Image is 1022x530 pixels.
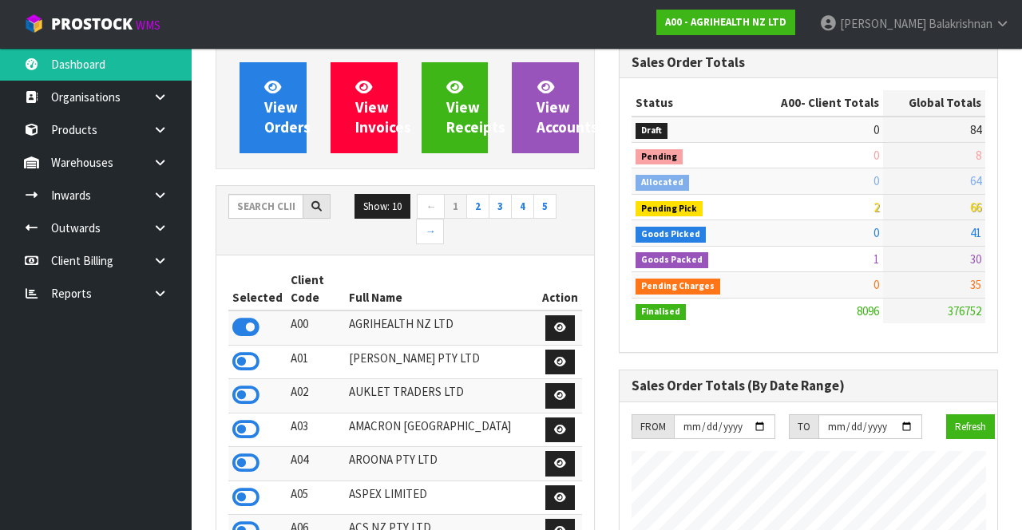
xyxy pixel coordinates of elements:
span: 2 [873,200,879,215]
td: A02 [287,379,345,413]
span: Allocated [636,175,689,191]
h3: Sales Order Totals (By Date Range) [632,378,985,394]
a: ViewReceipts [422,62,489,153]
span: 64 [970,173,981,188]
span: 35 [970,277,981,292]
span: 8096 [857,303,879,318]
td: A01 [287,345,345,379]
span: Goods Picked [636,227,706,243]
a: 5 [533,194,557,220]
td: A00 [287,310,345,345]
nav: Page navigation [417,194,582,247]
a: 4 [511,194,534,220]
span: Pending [636,149,683,165]
span: A00 [781,95,801,110]
span: Finalised [636,304,686,320]
img: cube-alt.png [24,14,44,34]
span: Balakrishnan [929,16,992,31]
span: 84 [970,122,981,137]
span: 376752 [948,303,981,318]
span: Pending Pick [636,201,703,217]
a: ViewAccounts [512,62,579,153]
td: A04 [287,447,345,481]
span: Draft [636,123,667,139]
strong: A00 - AGRIHEALTH NZ LTD [665,15,786,29]
a: ViewInvoices [331,62,398,153]
span: ProStock [51,14,133,34]
div: FROM [632,414,674,440]
td: A03 [287,413,345,447]
th: Client Code [287,267,345,310]
td: ASPEX LIMITED [345,481,538,515]
td: AMACRON [GEOGRAPHIC_DATA] [345,413,538,447]
a: ViewOrders [240,62,307,153]
span: Goods Packed [636,252,708,268]
small: WMS [136,18,160,33]
a: A00 - AGRIHEALTH NZ LTD [656,10,795,35]
td: AUKLET TRADERS LTD [345,379,538,413]
th: Status [632,90,748,116]
span: 30 [970,251,981,267]
input: Search clients [228,194,303,219]
span: 1 [873,251,879,267]
td: AGRIHEALTH NZ LTD [345,310,538,345]
span: [PERSON_NAME] [840,16,926,31]
span: 66 [970,200,981,215]
th: - Client Totals [748,90,883,116]
span: 0 [873,225,879,240]
th: Action [538,267,582,310]
td: AROONA PTY LTD [345,447,538,481]
a: → [416,219,444,244]
button: Show: 10 [355,194,410,220]
span: 0 [873,173,879,188]
span: 0 [873,148,879,163]
a: 1 [444,194,467,220]
span: 0 [873,122,879,137]
td: [PERSON_NAME] PTY LTD [345,345,538,379]
span: 8 [976,148,981,163]
th: Selected [228,267,287,310]
span: Pending Charges [636,279,720,295]
a: 3 [489,194,512,220]
span: View Accounts [537,77,598,137]
th: Full Name [345,267,538,310]
td: A05 [287,481,345,515]
h3: Sales Order Totals [632,55,985,70]
span: View Orders [264,77,311,137]
button: Refresh [946,414,995,440]
th: Global Totals [883,90,985,116]
span: 41 [970,225,981,240]
span: View Invoices [355,77,411,137]
a: ← [417,194,445,220]
div: TO [789,414,818,440]
span: 0 [873,277,879,292]
span: View Receipts [446,77,505,137]
a: 2 [466,194,489,220]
